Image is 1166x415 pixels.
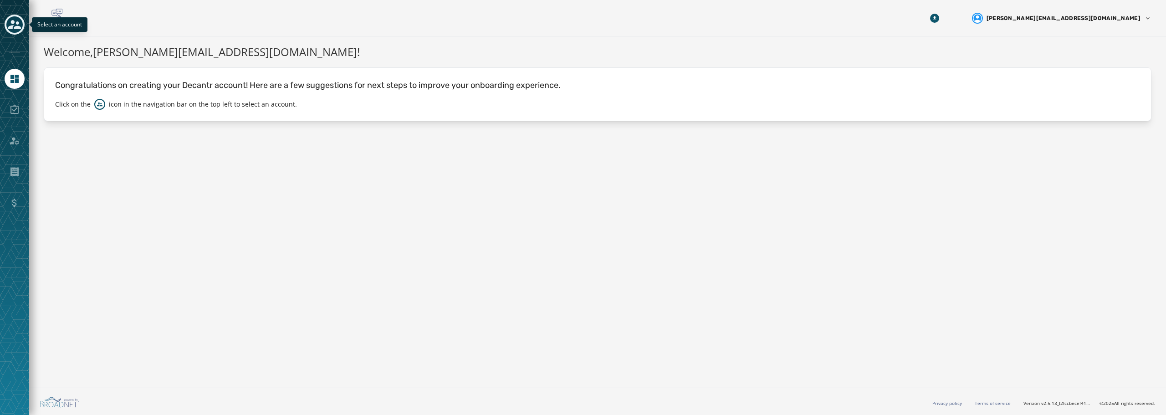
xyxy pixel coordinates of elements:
[37,20,82,28] span: Select an account
[968,9,1155,27] button: User settings
[975,400,1011,406] a: Terms of service
[926,10,943,26] button: Download Menu
[5,15,25,35] button: Toggle account select drawer
[1023,400,1092,407] span: Version
[55,100,91,109] p: Click on the
[55,79,1140,92] p: Congratulations on creating your Decantr account! Here are a few suggestions for next steps to im...
[1041,400,1092,407] span: v2.5.13_f2fccbecef41a56588405520c543f5f958952a99
[109,100,297,109] p: icon in the navigation bar on the top left to select an account.
[44,44,1151,60] h1: Welcome, [PERSON_NAME][EMAIL_ADDRESS][DOMAIN_NAME] !
[1100,400,1155,406] span: © 2025 All rights reserved.
[987,15,1140,22] span: [PERSON_NAME][EMAIL_ADDRESS][DOMAIN_NAME]
[5,69,25,89] a: Navigate to Home
[932,400,962,406] a: Privacy policy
